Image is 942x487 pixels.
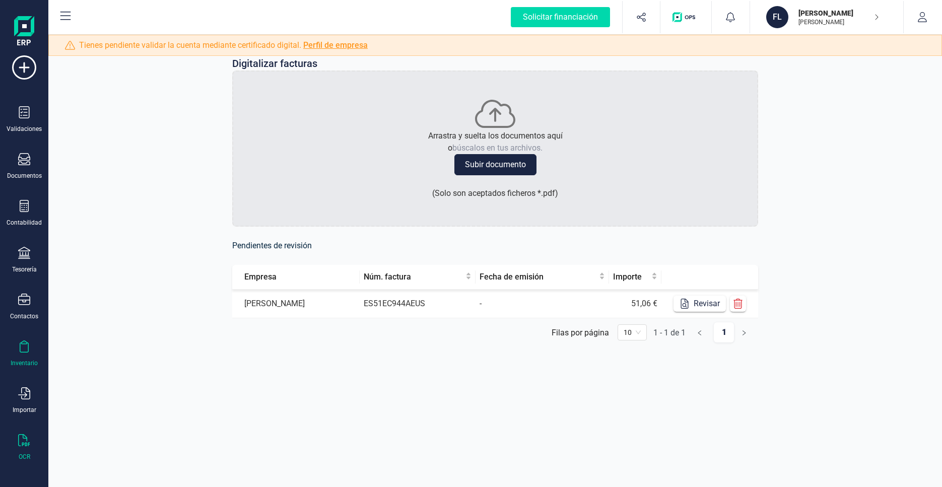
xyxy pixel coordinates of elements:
div: Documentos [7,172,42,180]
li: Página siguiente [734,322,754,338]
button: FL[PERSON_NAME][PERSON_NAME] [762,1,891,33]
span: left [697,330,703,336]
p: Arrastra y suelta los documentos aquí o [428,130,563,154]
span: Núm. factura [364,271,463,283]
p: ( Solo son aceptados ficheros * .pdf ) [432,187,558,199]
a: Perfil de empresa [303,40,368,50]
div: OCR [19,453,30,461]
div: FL [766,6,788,28]
img: Logo Finanedi [14,16,34,48]
span: 10 [624,325,641,340]
span: Fecha de emisión [480,271,597,283]
button: left [690,322,710,342]
td: - [476,290,609,318]
button: Logo de OPS [666,1,705,33]
td: ES51EC944AEUS [360,290,476,318]
li: Página anterior [690,322,710,338]
div: Tesorería [12,265,37,273]
div: Filas por página [552,328,609,337]
div: Importar [13,406,36,414]
div: Solicitar financiación [511,7,610,27]
div: 页码 [618,324,647,340]
button: right [734,322,754,342]
span: Tienes pendiente validar la cuenta mediante certificado digital. [79,39,368,51]
p: [PERSON_NAME] [798,8,879,18]
th: Empresa [232,265,360,290]
span: Importe [613,271,649,283]
img: Logo de OPS [672,12,699,22]
button: Solicitar financiación [499,1,622,33]
div: Validaciones [7,125,42,133]
div: Contactos [10,312,38,320]
h6: Pendientes de revisión [232,239,758,253]
div: Arrastra y suelta los documentos aquíobúscalos en tus archivos.Subir documento(Solo son aceptados... [232,71,758,227]
span: right [741,330,747,336]
p: [PERSON_NAME] [798,18,879,26]
div: Inventario [11,359,38,367]
td: [PERSON_NAME] [232,290,360,318]
a: 1 [714,322,734,342]
span: búscalos en tus archivos. [452,143,543,153]
p: Digitalizar facturas [232,56,317,71]
div: 1 - 1 de 1 [653,328,686,337]
span: 51,06 € [631,299,657,308]
button: Revisar [674,296,726,312]
div: Contabilidad [7,219,42,227]
button: Subir documento [454,154,536,175]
